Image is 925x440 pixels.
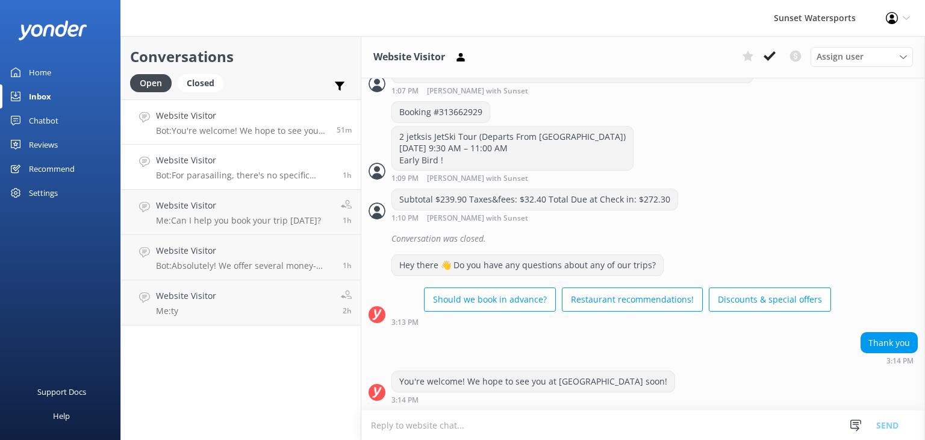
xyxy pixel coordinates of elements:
[337,125,352,135] span: Sep 25 2025 02:14pm (UTC -05:00) America/Cancun
[391,397,419,404] strong: 3:14 PM
[156,199,321,212] h4: Website Visitor
[343,306,352,316] span: Sep 25 2025 12:45pm (UTC -05:00) America/Cancun
[391,215,419,222] strong: 1:10 PM
[121,280,361,325] a: Website VisitorMe:ty2h
[156,244,334,257] h4: Website Visitor
[130,45,352,68] h2: Conversations
[343,260,352,271] span: Sep 25 2025 01:10pm (UTC -05:00) America/Cancun
[156,154,334,167] h4: Website Visitor
[29,60,51,84] div: Home
[886,357,914,365] strong: 3:14 PM
[391,174,634,183] div: Sep 25 2025 12:09pm (UTC -05:00) America/Cancun
[37,380,86,404] div: Support Docs
[562,288,703,312] button: Restaurant recommendations!
[121,145,361,190] a: Website VisitorBot:For parasailing, there's no specific weight requirement for children, but the ...
[373,49,445,65] h3: Website Visitor
[156,260,334,271] p: Bot: Absolutely! We offer several money-saving combo packages that include popular activities lik...
[391,228,918,249] div: Conversation was closed.
[178,76,229,89] a: Closed
[156,215,321,226] p: Me: Can I help you book your trip [DATE]?
[817,50,864,63] span: Assign user
[29,108,58,133] div: Chatbot
[53,404,70,428] div: Help
[156,125,328,136] p: Bot: You're welcome! We hope to see you at [GEOGRAPHIC_DATA] soon!
[391,395,675,404] div: Sep 25 2025 02:14pm (UTC -05:00) America/Cancun
[392,189,677,210] div: Subtotal $239.90 Taxes&fees: $32.40 Total Due at Check in: $272.30
[156,170,334,181] p: Bot: For parasailing, there's no specific weight requirement for children, but the combined maxim...
[427,215,528,222] span: [PERSON_NAME] with Sunset
[391,213,678,222] div: Sep 25 2025 12:10pm (UTC -05:00) America/Cancun
[121,190,361,235] a: Website VisitorMe:Can I help you book your trip [DATE]?1h
[29,181,58,205] div: Settings
[29,133,58,157] div: Reviews
[18,20,87,40] img: yonder-white-logo.png
[392,255,663,275] div: Hey there 👋 Do you have any questions about any of our trips?
[343,215,352,225] span: Sep 25 2025 01:34pm (UTC -05:00) America/Cancun
[391,319,419,326] strong: 3:13 PM
[156,306,216,316] p: Me: ty
[391,87,419,95] strong: 1:07 PM
[709,288,831,312] button: Discounts & special offers
[811,47,913,66] div: Assign User
[427,87,528,95] span: [PERSON_NAME] with Sunset
[427,175,528,183] span: [PERSON_NAME] with Sunset
[130,76,178,89] a: Open
[156,109,328,122] h4: Website Visitor
[861,333,917,353] div: Thank you
[121,99,361,145] a: Website VisitorBot:You're welcome! We hope to see you at [GEOGRAPHIC_DATA] soon!51m
[121,235,361,280] a: Website VisitorBot:Absolutely! We offer several money-saving combo packages that include popular ...
[130,74,172,92] div: Open
[391,175,419,183] strong: 1:09 PM
[156,289,216,303] h4: Website Visitor
[178,74,223,92] div: Closed
[392,371,674,392] div: You're welcome! We hope to see you at [GEOGRAPHIC_DATA] soon!
[29,157,75,181] div: Recommend
[861,356,918,365] div: Sep 25 2025 02:14pm (UTC -05:00) America/Cancun
[369,228,918,249] div: 2025-09-25T17:45:12.206
[391,318,831,326] div: Sep 25 2025 02:13pm (UTC -05:00) America/Cancun
[392,127,633,171] div: 2 jetksis JetSki Tour (Departs From [GEOGRAPHIC_DATA]) [DATE] 9:30 AM – 11:00 AM Early Bird !
[29,84,51,108] div: Inbox
[392,102,490,122] div: Booking #313662929
[391,86,753,95] div: Sep 25 2025 12:07pm (UTC -05:00) America/Cancun
[424,288,556,312] button: Should we book in advance?
[343,170,352,180] span: Sep 25 2025 01:56pm (UTC -05:00) America/Cancun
